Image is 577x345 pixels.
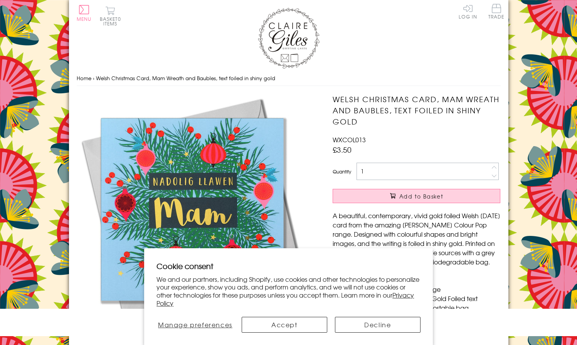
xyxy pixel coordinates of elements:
button: Basket0 items [100,6,121,26]
button: Accept [242,317,327,333]
label: Quantity [333,168,351,175]
a: Privacy Policy [156,290,414,308]
h1: Welsh Christmas Card, Mam Wreath and Baubles, text foiled in shiny gold [333,94,500,127]
span: Manage preferences [158,320,232,329]
h2: Cookie consent [156,261,421,271]
span: Menu [77,15,92,22]
span: £3.50 [333,144,352,155]
p: A beautiful, contemporary, vivid gold foiled Welsh [DATE] card from the amazing [PERSON_NAME] Col... [333,211,500,266]
a: Home [77,74,91,82]
span: Welsh Christmas Card, Mam Wreath and Baubles, text foiled in shiny gold [96,74,275,82]
a: Trade [488,4,505,20]
span: Add to Basket [399,192,443,200]
span: WXCOL013 [333,135,366,144]
button: Menu [77,5,92,21]
button: Decline [335,317,421,333]
nav: breadcrumbs [77,71,501,86]
span: Trade [488,4,505,19]
img: Claire Giles Greetings Cards [258,8,320,69]
a: Log In [459,4,477,19]
button: Manage preferences [156,317,234,333]
button: Add to Basket [333,189,500,203]
img: Welsh Christmas Card, Mam Wreath and Baubles, text foiled in shiny gold [77,94,308,325]
span: › [93,74,94,82]
span: 0 items [103,15,121,27]
p: We and our partners, including Shopify, use cookies and other technologies to personalize your ex... [156,275,421,307]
